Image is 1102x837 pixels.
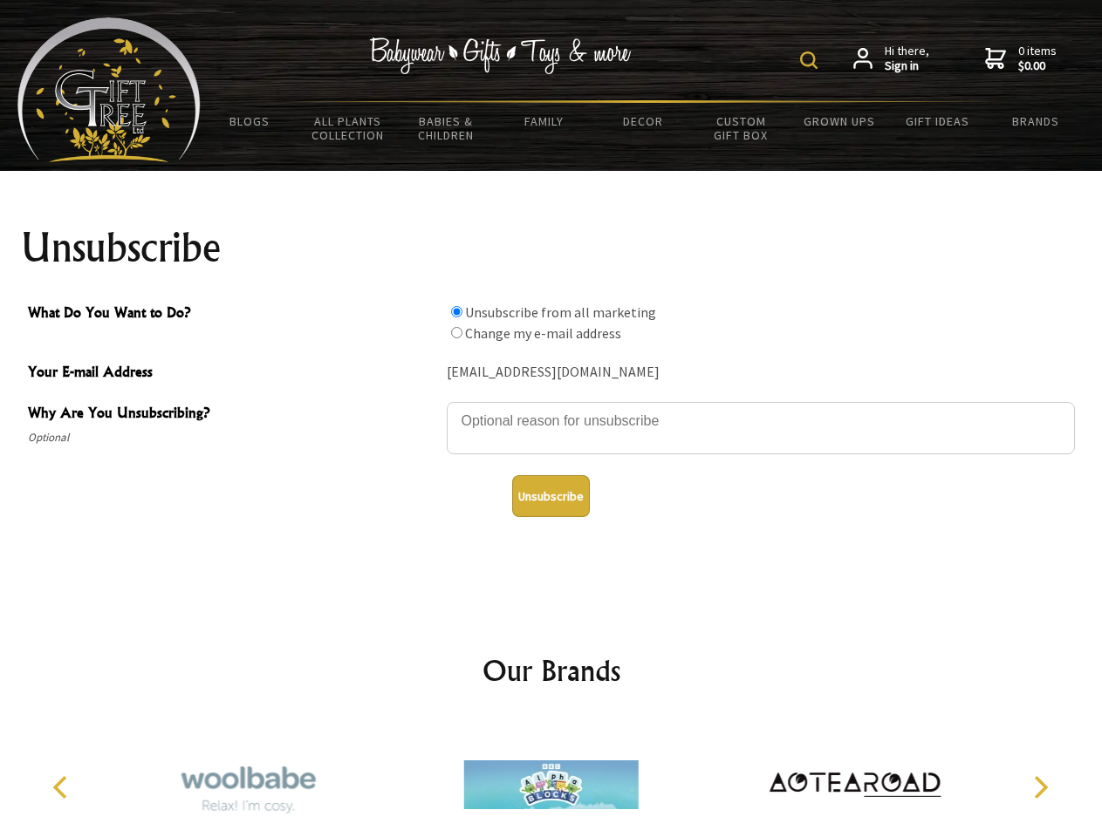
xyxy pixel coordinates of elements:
h1: Unsubscribe [21,227,1082,269]
img: product search [800,51,818,69]
img: Babywear - Gifts - Toys & more [370,37,632,74]
span: Why Are You Unsubscribing? [28,402,438,427]
label: Unsubscribe from all marketing [465,303,656,321]
span: Your E-mail Address [28,361,438,386]
button: Next [1021,768,1059,806]
a: Decor [593,103,692,139]
button: Unsubscribe [512,475,590,517]
input: What Do You Want to Do? [451,327,462,338]
a: BLOGS [201,103,299,139]
a: 0 items$0.00 [985,44,1057,74]
a: Gift Ideas [888,103,987,139]
span: Hi there, [885,44,929,74]
span: What Do You Want to Do? [28,302,438,327]
button: Previous [44,768,82,806]
a: Brands [987,103,1085,139]
a: Custom Gift Box [692,103,791,153]
span: Optional [28,427,438,448]
h2: Our Brands [35,650,1068,691]
a: All Plants Collection [299,103,398,153]
img: Babyware - Gifts - Toys and more... [17,17,201,162]
textarea: Why Are You Unsubscribing? [447,402,1075,454]
a: Grown Ups [790,103,888,139]
div: [EMAIL_ADDRESS][DOMAIN_NAME] [447,359,1075,386]
strong: Sign in [885,58,929,74]
label: Change my e-mail address [465,324,621,342]
input: What Do You Want to Do? [451,306,462,317]
a: Family [496,103,594,139]
strong: $0.00 [1018,58,1057,74]
span: 0 items [1018,43,1057,74]
a: Babies & Children [397,103,496,153]
a: Hi there,Sign in [853,44,929,74]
